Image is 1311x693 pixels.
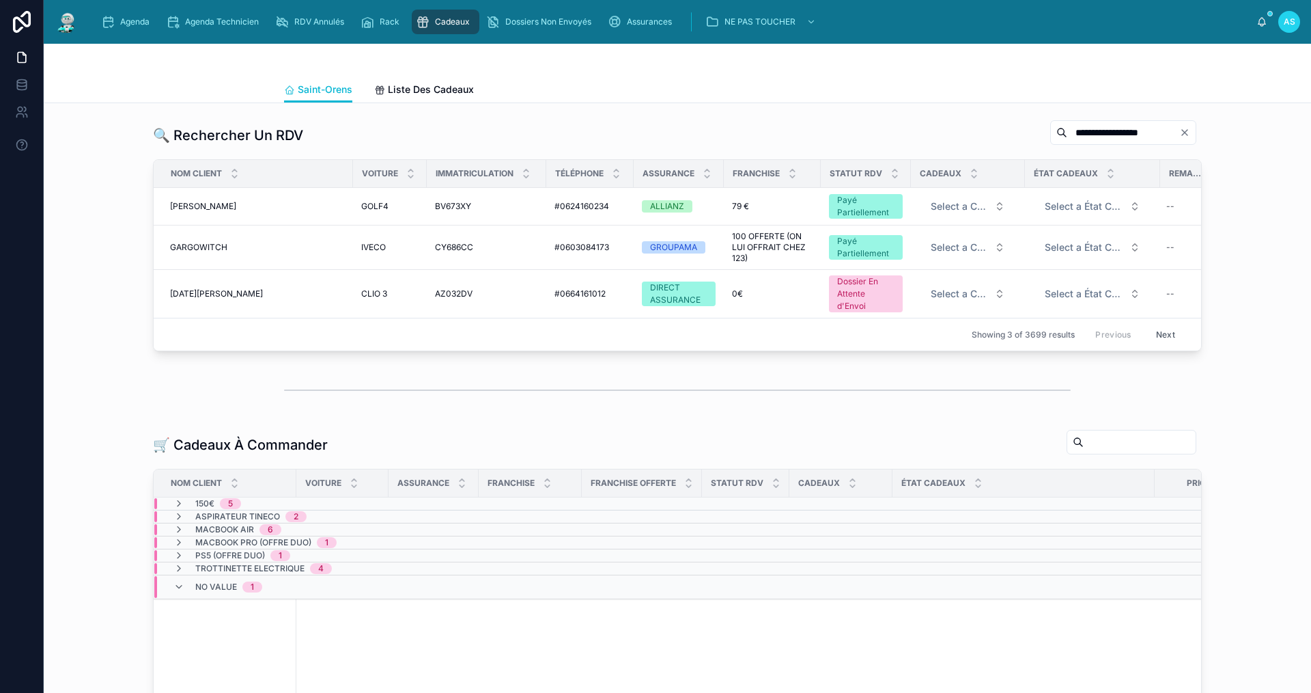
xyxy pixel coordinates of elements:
[162,10,268,34] a: Agenda Technicien
[271,10,354,34] a: RDV Annulés
[554,242,609,253] span: #0603084173
[1179,127,1196,138] button: Clear
[362,168,398,179] span: Voiture
[195,537,311,548] span: MacBook Pro (OFFRE DUO)
[55,11,79,33] img: App logo
[1166,288,1174,299] div: --
[356,10,409,34] a: Rack
[435,201,471,212] span: BV673XY
[228,498,233,509] div: 5
[435,288,538,299] a: AZ032DV
[1146,324,1185,345] button: Next
[555,168,604,179] span: Téléphone
[488,478,535,489] span: Franchise
[318,563,324,574] div: 4
[837,275,894,312] div: Dossier En Attente d'Envoi
[650,200,684,213] div: ALLIANZ
[554,288,625,299] a: #0664161012
[829,235,903,260] a: Payé Partiellement
[195,582,237,593] span: No value
[901,478,965,489] span: État Cadeaux
[554,201,625,212] a: #0624160234
[435,201,538,212] a: BV673XY
[972,329,1075,340] span: Showing 3 of 3699 results
[361,201,389,212] span: GOLF4
[1169,168,1202,179] span: Remarques Cadeaux
[732,288,813,299] a: 0€
[1033,281,1152,307] a: Select Button
[374,77,474,105] a: Liste Des Cadeaux
[298,83,352,96] span: Saint-Orens
[294,16,344,27] span: RDV Annulés
[361,288,387,299] span: CLIO 3
[643,168,694,179] span: Assurance
[171,168,222,179] span: Nom Client
[170,201,236,212] span: [PERSON_NAME]
[1161,283,1212,305] a: --
[195,524,254,535] span: MacBook Air
[642,282,716,306] a: DIRECT ASSURANCE
[361,242,419,253] a: IVECO
[284,77,352,103] a: Saint-Orens
[170,242,227,253] span: GARGOWITCH
[1034,168,1098,179] span: État Cadeaux
[1161,195,1212,217] a: --
[554,242,625,253] a: #0603084173
[711,478,763,489] span: Statut RDV
[554,288,606,299] span: #0664161012
[153,126,303,145] h1: 🔍 Rechercher Un RDV
[90,7,1256,37] div: scrollable content
[170,201,345,212] a: [PERSON_NAME]
[650,282,707,306] div: DIRECT ASSURANCE
[195,498,214,509] span: 150€
[1033,193,1152,219] a: Select Button
[829,275,903,312] a: Dossier En Attente d'Envoi
[505,16,591,27] span: Dossiers Non Envoyés
[435,242,473,253] span: CY686CC
[436,168,513,179] span: Immatriculation
[919,281,1017,307] a: Select Button
[97,10,159,34] a: Agenda
[1045,241,1124,254] span: Select a État Cadeaux
[195,563,305,574] span: Trottinette Electrique
[919,234,1017,260] a: Select Button
[1034,282,1151,306] button: Select Button
[1187,478,1224,489] span: Priorité
[650,241,697,254] div: GROUPAMA
[642,200,716,213] a: ALLIANZ
[361,288,419,299] a: CLIO 3
[920,235,1016,260] button: Select Button
[627,16,672,27] span: Assurances
[170,288,263,299] span: [DATE][PERSON_NAME]
[1034,194,1151,219] button: Select Button
[1045,287,1124,301] span: Select a État Cadeaux
[732,231,813,264] a: 100 OFFERTE (ON LUI OFFRAIT CHEZ 123)
[830,168,882,179] span: Statut RDV
[604,10,681,34] a: Assurances
[732,288,743,299] span: 0€
[397,478,449,489] span: Assurance
[412,10,479,34] a: Cadeaux
[554,201,609,212] span: #0624160234
[251,582,254,593] div: 1
[829,194,903,219] a: Payé Partiellement
[724,16,795,27] span: NE PAS TOUCHER
[1034,235,1151,260] button: Select Button
[153,435,328,454] h1: 🛒 Cadeaux À Commander
[435,16,470,27] span: Cadeaux
[931,287,989,301] span: Select a Cadeau
[642,241,716,254] a: GROUPAMA
[388,83,474,96] span: Liste Des Cadeaux
[1166,201,1174,212] div: --
[837,194,894,219] div: Payé Partiellement
[732,201,749,212] span: 79 €
[170,242,345,253] a: GARGOWITCH
[701,10,823,34] a: NE PAS TOUCHER
[591,478,676,489] span: Franchise Offerte
[435,288,473,299] span: AZ032DV
[837,235,894,260] div: Payé Partiellement
[435,242,538,253] a: CY686CC
[733,168,780,179] span: Franchise
[170,288,345,299] a: [DATE][PERSON_NAME]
